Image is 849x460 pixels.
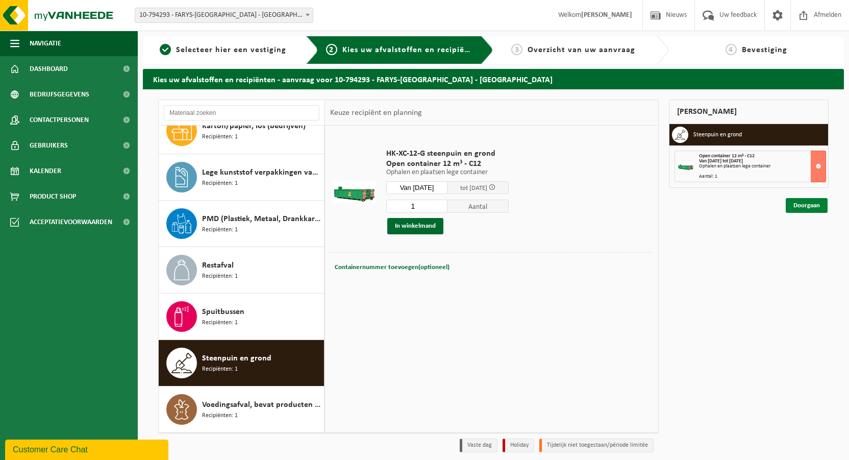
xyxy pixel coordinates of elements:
span: 10-794293 - FARYS-ASSE - ASSE [135,8,313,22]
span: Lege kunststof verpakkingen van gevaarlijke stoffen [202,166,321,179]
span: Product Shop [30,184,76,209]
strong: [PERSON_NAME] [581,11,632,19]
div: [PERSON_NAME] [669,100,829,124]
span: Recipiënten: 1 [202,272,238,281]
span: Recipiënten: 1 [202,179,238,188]
li: Tijdelijk niet toegestaan/période limitée [539,439,654,452]
span: 10-794293 - FARYS-ASSE - ASSE [135,8,313,23]
h2: Kies uw afvalstoffen en recipiënten - aanvraag voor 10-794293 - FARYS-[GEOGRAPHIC_DATA] - [GEOGRA... [143,69,844,89]
button: In winkelmand [387,218,443,234]
span: Gebruikers [30,133,68,158]
button: PMD (Plastiek, Metaal, Drankkartons) (bedrijven) Recipiënten: 1 [159,201,324,247]
li: Vaste dag [460,439,497,452]
input: Selecteer datum [386,181,447,194]
button: Voedingsafval, bevat producten van dierlijke oorsprong, onverpakt, categorie 3 Recipiënten: 1 [159,386,324,432]
span: 2 [326,44,337,55]
button: Containernummer toevoegen(optioneel) [334,260,451,275]
span: Contactpersonen [30,107,89,133]
span: Bevestiging [742,46,787,54]
li: Holiday [503,439,534,452]
a: 1Selecteer hier een vestiging [148,44,298,56]
span: Karton/papier, los (bedrijven) [202,120,306,132]
span: HK-XC-12-G steenpuin en grond [386,149,509,159]
div: Keuze recipiënt en planning [325,100,427,126]
span: Aantal [447,200,509,213]
p: Ophalen en plaatsen lege container [386,169,509,176]
span: Selecteer hier een vestiging [176,46,286,54]
button: Spuitbussen Recipiënten: 1 [159,294,324,340]
iframe: chat widget [5,438,170,460]
span: Navigatie [30,31,61,56]
span: Recipiënten: 1 [202,411,238,421]
span: Containernummer toevoegen(optioneel) [335,264,450,271]
span: Steenpuin en grond [202,352,271,365]
span: Kalender [30,158,61,184]
span: Voedingsafval, bevat producten van dierlijke oorsprong, onverpakt, categorie 3 [202,399,321,411]
span: tot [DATE] [460,185,487,191]
span: Kies uw afvalstoffen en recipiënten [342,46,483,54]
span: 4 [726,44,737,55]
span: Bedrijfsgegevens [30,82,89,107]
span: 1 [160,44,171,55]
span: Recipiënten: 1 [202,225,238,235]
span: Overzicht van uw aanvraag [528,46,635,54]
button: Steenpuin en grond Recipiënten: 1 [159,340,324,386]
h3: Steenpuin en grond [693,127,742,143]
span: Restafval [202,259,234,272]
button: Lege kunststof verpakkingen van gevaarlijke stoffen Recipiënten: 1 [159,154,324,201]
span: Open container 12 m³ - C12 [699,153,755,159]
input: Materiaal zoeken [164,105,319,120]
span: Spuitbussen [202,306,244,318]
span: Acceptatievoorwaarden [30,209,112,235]
div: Ophalen en plaatsen lege container [699,164,826,169]
strong: Van [DATE] tot [DATE] [699,158,743,164]
span: Recipiënten: 1 [202,132,238,142]
div: Aantal: 1 [699,174,826,179]
button: Karton/papier, los (bedrijven) Recipiënten: 1 [159,108,324,154]
span: PMD (Plastiek, Metaal, Drankkartons) (bedrijven) [202,213,321,225]
span: Open container 12 m³ - C12 [386,159,509,169]
a: Doorgaan [786,198,828,213]
button: Restafval Recipiënten: 1 [159,247,324,294]
span: Recipiënten: 1 [202,318,238,328]
span: Recipiënten: 1 [202,365,238,374]
span: Dashboard [30,56,68,82]
span: 3 [511,44,522,55]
